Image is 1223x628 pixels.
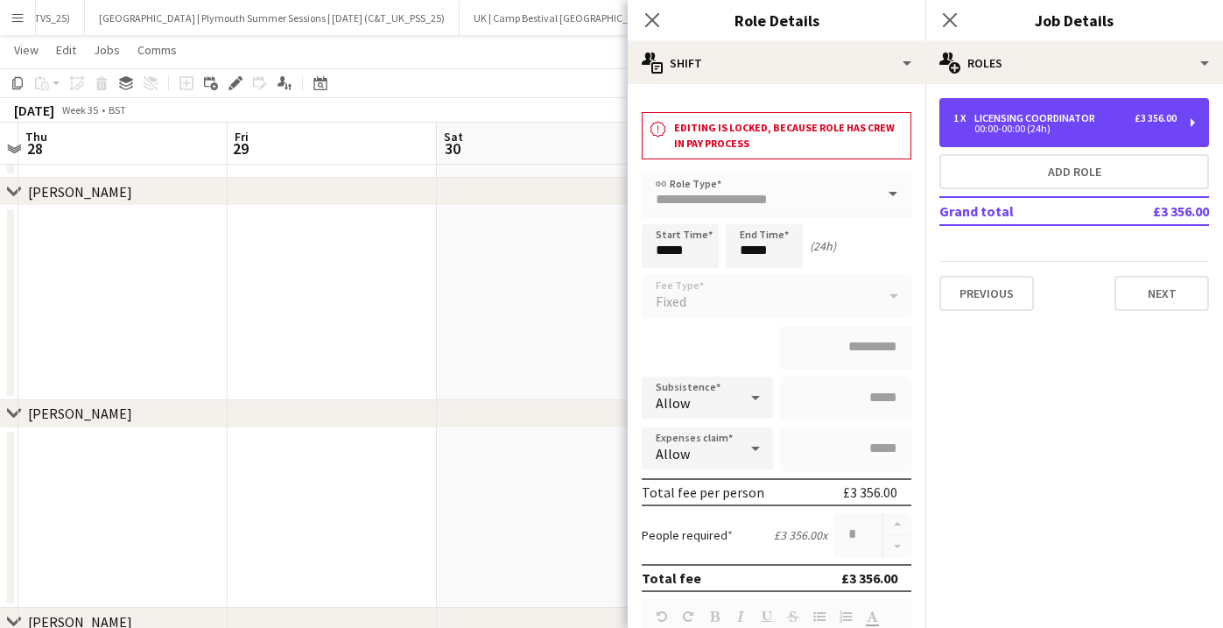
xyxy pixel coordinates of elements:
[1099,197,1209,225] td: £3 356.00
[939,154,1209,189] button: Add role
[656,394,690,412] span: Allow
[939,276,1034,311] button: Previous
[25,129,47,145] span: Thu
[460,1,812,35] button: UK | Camp Bestival [GEOGRAPHIC_DATA] | [DATE] (SFG/ APL_UK_CBS_25)
[49,39,83,61] a: Edit
[87,39,127,61] a: Jobs
[628,42,925,84] div: Shift
[7,39,46,61] a: View
[232,138,249,159] span: 29
[628,9,925,32] h3: Role Details
[1114,276,1209,311] button: Next
[642,483,764,501] div: Total fee per person
[974,112,1102,124] div: Licensing Coordinator
[14,102,54,119] div: [DATE]
[441,138,463,159] span: 30
[774,527,827,543] div: £3 356.00 x
[14,42,39,58] span: View
[85,1,460,35] button: [GEOGRAPHIC_DATA] | Plymouth Summer Sessions | [DATE] (C&T_UK_PSS_25)
[235,129,249,145] span: Fri
[94,42,120,58] span: Jobs
[58,103,102,116] span: Week 35
[656,445,690,462] span: Allow
[56,42,76,58] span: Edit
[642,569,701,587] div: Total fee
[953,112,974,124] div: 1 x
[28,183,132,201] div: [PERSON_NAME]
[28,405,132,422] div: [PERSON_NAME]
[841,569,897,587] div: £3 356.00
[953,124,1177,133] div: 00:00-00:00 (24h)
[137,42,177,58] span: Comms
[109,103,126,116] div: BST
[925,42,1223,84] div: Roles
[23,138,47,159] span: 28
[1135,112,1177,124] div: £3 356.00
[130,39,184,61] a: Comms
[810,238,836,254] div: (24h)
[444,129,463,145] span: Sat
[642,527,733,543] label: People required
[674,120,903,152] h3: Editing is locked, because role has crew in pay process
[939,197,1099,225] td: Grand total
[843,483,897,501] div: £3 356.00
[925,9,1223,32] h3: Job Details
